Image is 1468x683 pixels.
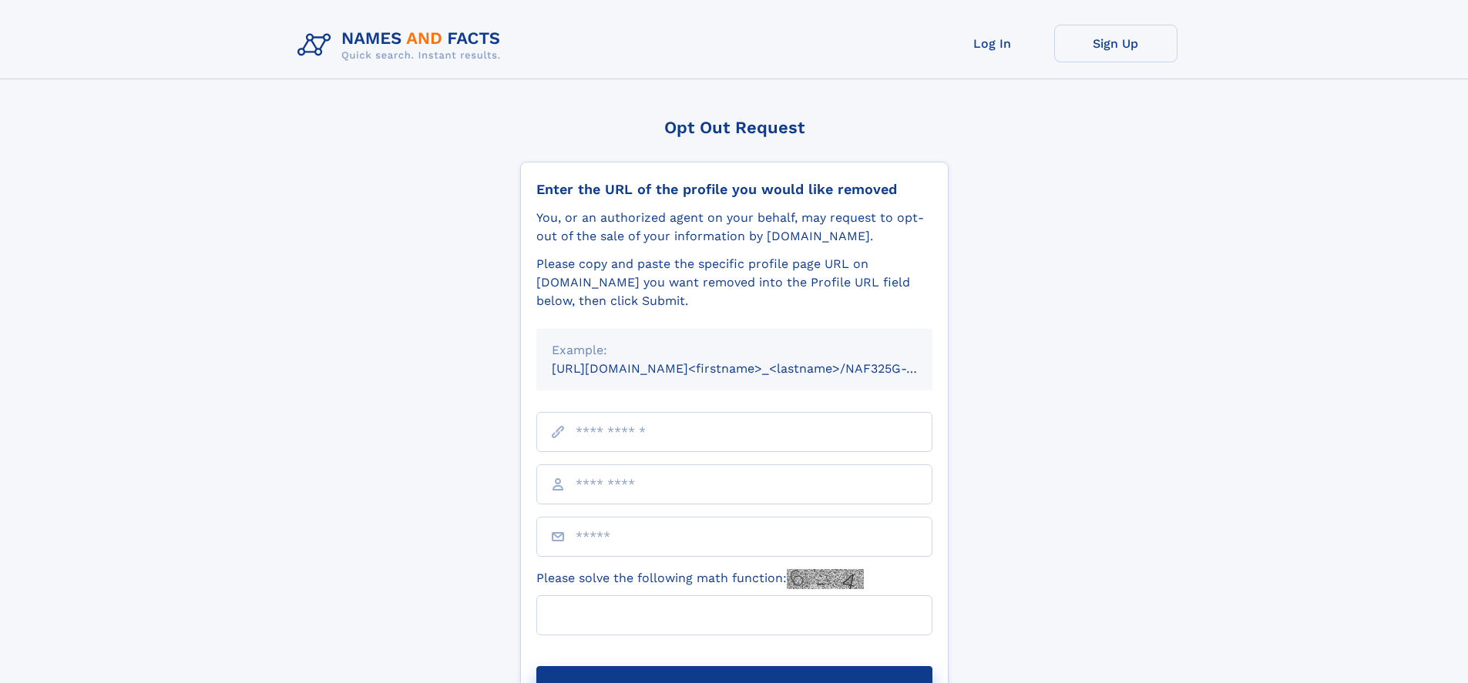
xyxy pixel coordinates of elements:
[536,569,864,589] label: Please solve the following math function:
[1054,25,1177,62] a: Sign Up
[536,209,932,246] div: You, or an authorized agent on your behalf, may request to opt-out of the sale of your informatio...
[291,25,513,66] img: Logo Names and Facts
[520,118,949,137] div: Opt Out Request
[552,361,962,376] small: [URL][DOMAIN_NAME]<firstname>_<lastname>/NAF325G-xxxxxxxx
[536,181,932,198] div: Enter the URL of the profile you would like removed
[536,255,932,310] div: Please copy and paste the specific profile page URL on [DOMAIN_NAME] you want removed into the Pr...
[931,25,1054,62] a: Log In
[552,341,917,360] div: Example:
